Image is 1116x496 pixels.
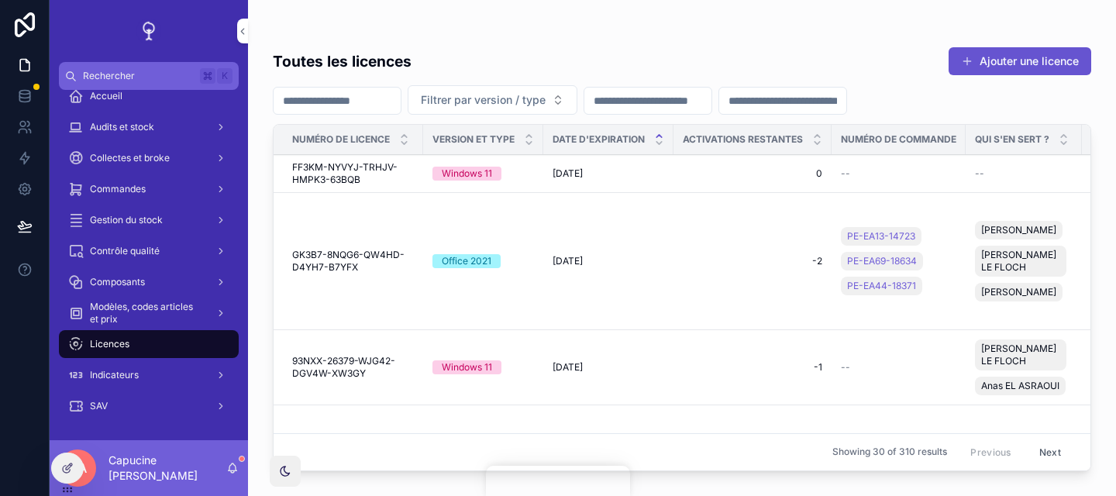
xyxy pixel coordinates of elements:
button: Ajouter une licence [949,47,1091,75]
span: [DATE] [553,361,583,374]
a: Windows 11 [432,167,534,181]
button: Select Button [408,85,577,115]
span: Activations restantes [683,133,803,146]
a: Office 2021 [432,254,534,268]
span: Showing 30 of 310 results [832,446,947,459]
a: Audits et stock [59,113,239,141]
a: -- [841,361,956,374]
span: Accueil [90,90,122,102]
span: -- [841,167,850,180]
span: Gestion du stock [90,214,163,226]
span: Audits et stock [90,121,154,133]
span: SAV [90,400,108,412]
span: Qui s'en sert ? [975,133,1049,146]
span: Numéro de commande [841,133,956,146]
span: Licences [90,338,129,350]
a: Composants [59,268,239,296]
a: 93NXX-26379-WJG42-DGV4W-XW3GY [292,355,414,380]
span: Date d'expiration [553,133,645,146]
a: [DATE] [553,167,664,180]
a: [DATE] [553,361,664,374]
img: App logo [136,19,161,43]
span: Filtrer par version / type [421,92,546,108]
a: Contrôle qualité [59,237,239,265]
span: Contrôle qualité [90,245,160,257]
a: Gestion du stock [59,206,239,234]
span: Version et type [432,133,515,146]
a: [PERSON_NAME] LE FLOCHAnas EL ASRAOUI [975,336,1073,398]
a: 0 [683,167,822,180]
a: [PERSON_NAME][PERSON_NAME] LE FLOCH[PERSON_NAME] [975,218,1073,305]
div: Office 2021 [442,254,491,268]
span: [PERSON_NAME] [981,286,1056,298]
a: PE-EA69-18634 [841,252,923,270]
a: GK3B7-8NQG6-QW4HD-D4YH7-B7YFX [292,249,414,274]
h1: Toutes les licences [273,51,412,72]
span: [DATE] [553,255,583,267]
a: PE-EA13-14723PE-EA69-18634PE-EA44-18371 [841,224,956,298]
a: [DATE] [553,255,664,267]
a: -- [841,167,956,180]
p: Capucine [PERSON_NAME] [108,453,226,484]
span: [PERSON_NAME] LE FLOCH [981,343,1060,367]
span: [PERSON_NAME] [981,224,1056,236]
a: -- [975,167,1073,180]
span: -- [975,167,984,180]
span: -- [841,361,850,374]
span: Modèles, codes articles et prix [90,301,203,325]
a: Commandes [59,175,239,203]
a: SAV [59,392,239,420]
span: PE-EA69-18634 [847,255,917,267]
div: Windows 11 [442,167,492,181]
div: Windows 11 [442,360,492,374]
a: Accueil [59,82,239,110]
span: Indicateurs [90,369,139,381]
a: Indicateurs [59,361,239,389]
span: PE-EA13-14723 [847,230,915,243]
a: Licences [59,330,239,358]
span: PE-EA44-18371 [847,280,916,292]
span: [PERSON_NAME] LE FLOCH [981,249,1060,274]
a: Windows 11 [432,360,534,374]
span: [DATE] [553,167,583,180]
span: Anas EL ASRAOUI [981,380,1059,392]
a: Modèles, codes articles et prix [59,299,239,327]
span: Rechercher [83,70,194,82]
span: Numéro de licence [292,133,390,146]
a: -1 [683,361,822,374]
div: scrollable content [50,90,248,440]
a: FF3KM-NYVYJ-TRHJV-HMPK3-63BQB [292,161,414,186]
button: RechercherK [59,62,239,90]
a: Collectes et broke [59,144,239,172]
span: Composants [90,276,145,288]
a: -2 [683,255,822,267]
a: PE-EA44-18371 [841,277,922,295]
button: Next [1028,440,1072,464]
a: PE-EA13-14723 [841,227,921,246]
span: K [219,70,231,82]
span: Commandes [90,183,146,195]
span: Collectes et broke [90,152,170,164]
